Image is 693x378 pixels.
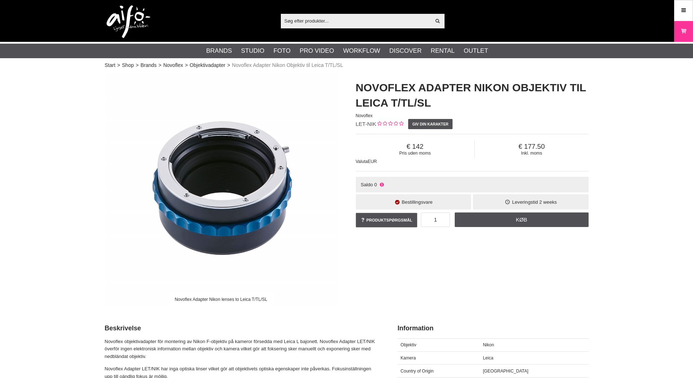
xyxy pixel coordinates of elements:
img: Novoflex Adapter Nikon lenses to Leica T/TL/SL [105,73,338,306]
h2: Information [398,324,589,333]
span: Inkl. moms [475,151,588,156]
a: Brands [140,61,156,69]
span: EUR [368,159,377,164]
span: 177.50 [475,143,588,151]
span: Country of Origin [401,369,434,374]
a: Køb [455,212,589,227]
span: > [227,61,230,69]
a: Outlet [464,46,488,56]
span: Valuta [356,159,368,164]
input: Søg efter produkter... [281,15,431,26]
span: Bestillingsvare [402,199,433,205]
i: Ikke på lager [379,182,385,187]
a: Discover [389,46,422,56]
div: Novoflex Adapter Nikon lenses to Leica T/TL/SL [169,293,274,306]
span: Novoflex [356,113,373,118]
span: LET-NIK [356,121,377,127]
span: Leica [483,355,493,361]
a: Studio [241,46,264,56]
a: Start [105,61,116,69]
div: Kundebed&#248;mmelse: 0 [376,120,403,128]
a: Pro Video [300,46,334,56]
span: > [117,61,120,69]
span: 2 weeks [539,199,557,205]
a: Giv din karakter [408,119,453,129]
span: > [136,61,139,69]
span: [GEOGRAPHIC_DATA] [483,369,528,374]
span: > [185,61,188,69]
a: Rental [431,46,455,56]
span: 0 [374,182,377,187]
span: Saldo [361,182,373,187]
span: Objektiv [401,342,416,347]
span: Kamera [401,355,416,361]
h1: Novoflex Adapter Nikon Objektiv til Leica T/TL/SL [356,80,589,111]
a: Foto [274,46,291,56]
a: Brands [206,46,232,56]
a: Objektivadapter [190,61,225,69]
a: Workflow [343,46,380,56]
p: Novoflex objektivadapter för montering av Nikon F-objektiv på kameror försedda med Leica L bajone... [105,338,379,361]
a: Produktspørgsmål [356,213,418,227]
span: Nikon [483,342,494,347]
h2: Beskrivelse [105,324,379,333]
a: Shop [122,61,134,69]
span: Pris uden moms [356,151,475,156]
img: logo.png [107,5,150,38]
a: Novoflex [163,61,183,69]
span: Novoflex Adapter Nikon Objektiv til Leica T/TL/SL [232,61,343,69]
span: 142 [356,143,475,151]
span: Leveringstid [512,199,538,205]
span: > [159,61,162,69]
